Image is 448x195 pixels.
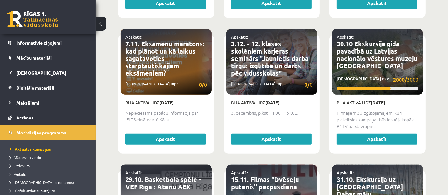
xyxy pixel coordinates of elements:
[125,34,142,40] a: Apskatīt:
[305,81,310,88] strong: 0/
[8,50,88,65] a: Mācību materiāli
[305,81,312,89] span: 0
[159,100,174,105] strong: [DATE]
[393,76,407,83] strong: 2000/
[10,180,74,185] span: [DEMOGRAPHIC_DATA] programma
[371,100,385,105] strong: [DATE]
[8,65,88,80] a: [DEMOGRAPHIC_DATA]
[125,99,207,106] p: Bija aktīva līdz
[337,170,354,175] a: Apskatīt:
[231,134,312,145] a: Apskatīt
[10,171,89,177] a: Veikals
[231,99,313,106] p: Bija aktīva līdz
[199,81,207,89] span: 0
[10,188,56,193] span: Biežāk uzdotie jautājumi
[16,85,54,90] span: Digitālie materiāli
[337,76,418,83] p: [DEMOGRAPHIC_DATA] mp:
[10,146,89,152] a: Aktuālās kampaņas
[10,179,89,185] a: [DEMOGRAPHIC_DATA] programma
[393,76,418,83] span: 3000
[10,155,89,160] a: Mācies un ziedo
[8,80,88,95] a: Digitālie materiāli
[16,35,88,50] legend: Informatīvie ziņojumi
[265,100,280,105] strong: [DATE]
[10,147,51,152] span: Aktuālās kampaņas
[337,110,418,130] p: Pirmajiem 30 izglītojamajiem, kuri pieteiksies kampaņai, būs iespēja kopā ar R1TV pārstāvi apm...
[231,170,248,175] a: Apskatīt:
[7,11,58,27] a: Rīgas 1. Tālmācības vidusskola
[16,70,66,76] span: [DEMOGRAPHIC_DATA]
[125,175,201,191] a: 29.10. Basketbola spēle - VEF Rīga : Atēnu AEK
[125,40,205,77] a: 7.11. Eksāmenu maratons: kad plānot un kā laikus sagatavoties starptautiskajiem eksāmeniem?
[10,188,89,193] a: Biežāk uzdotie jautājumi
[337,34,354,40] a: Apskatīt:
[8,110,88,125] a: Atzīmes
[16,115,33,120] span: Atzīmes
[10,163,31,168] span: Uzdevumi
[337,40,417,70] a: 30.10 Ekskursija gida pavadībā uz Latvijas nacionālo vēstures muzeju [GEOGRAPHIC_DATA]
[16,130,67,135] span: Motivācijas programma
[199,81,204,88] strong: 0/
[231,40,309,77] a: 3.12. - 12. klases skolēniem karjeras seminārs "Jaunietis darba tirgū: izglītība un darbs pēc vid...
[125,134,206,145] a: Apskatīt
[337,99,418,106] p: Bija aktīva līdz
[10,163,89,169] a: Uzdevumi
[125,81,207,89] p: [DEMOGRAPHIC_DATA] mp:
[231,81,313,89] p: [DEMOGRAPHIC_DATA] mp:
[125,170,142,175] a: Apskatīt:
[10,171,26,177] span: Veikals
[337,134,417,145] a: Apskatīt
[8,35,88,50] a: Informatīvie ziņojumi
[16,95,88,110] legend: Maksājumi
[231,34,248,40] a: Apskatīt:
[10,155,41,160] span: Mācies un ziedo
[8,95,88,110] a: Maksājumi
[231,110,313,116] p: 3. decembris, plkst. 11:00-11:40. ...
[8,125,88,140] a: Motivācijas programma
[231,175,299,191] a: 15.11. Filmas "Dvēseļu putenis" pēcpusdiena
[125,110,198,123] span: Nepieciešama papildu informācija par IELTS eksāmenu? Kādu ...
[16,55,52,61] span: Mācību materiāli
